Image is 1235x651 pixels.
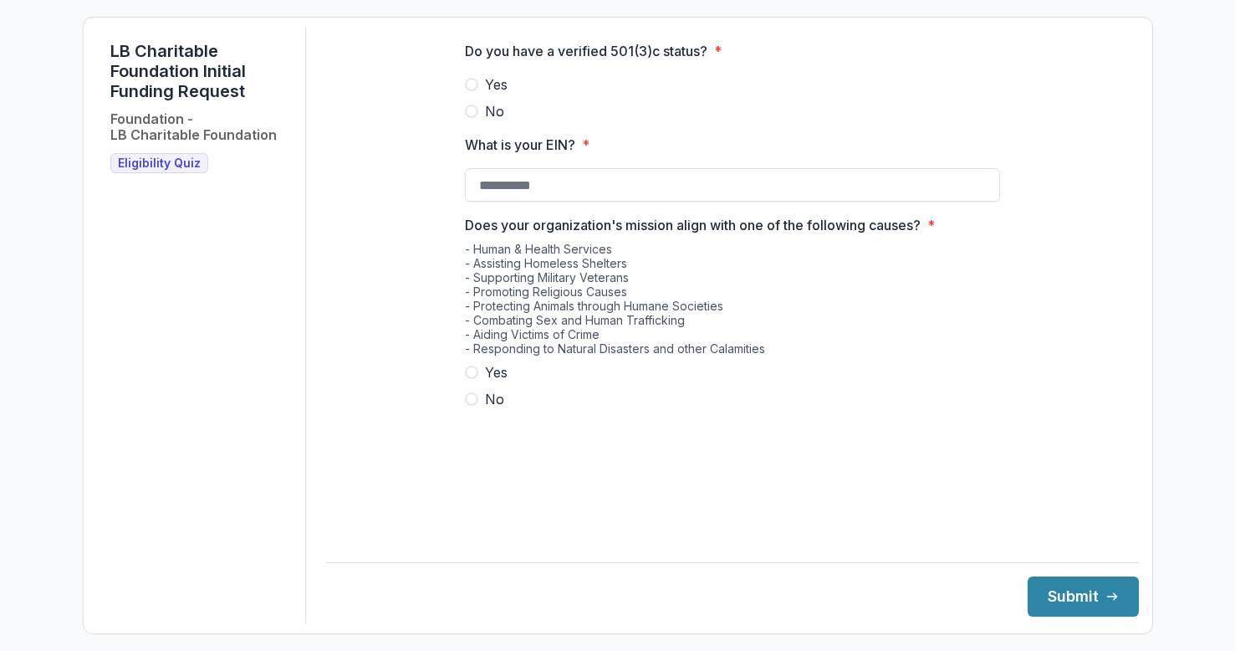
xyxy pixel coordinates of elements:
span: No [485,101,504,121]
div: - Human & Health Services - Assisting Homeless Shelters - Supporting Military Veterans - Promotin... [465,242,1000,362]
span: Eligibility Quiz [118,156,201,171]
span: Yes [485,362,508,382]
p: Do you have a verified 501(3)c status? [465,41,707,61]
span: No [485,389,504,409]
p: Does your organization's mission align with one of the following causes? [465,215,921,235]
h1: LB Charitable Foundation Initial Funding Request [110,41,292,101]
h2: Foundation - LB Charitable Foundation [110,111,277,143]
button: Submit [1028,577,1139,617]
span: Yes [485,74,508,95]
p: What is your EIN? [465,135,575,155]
